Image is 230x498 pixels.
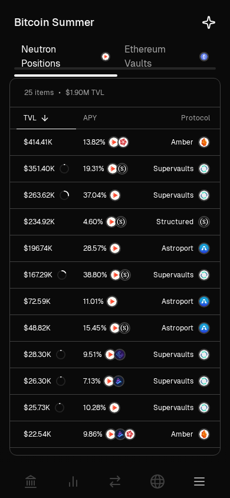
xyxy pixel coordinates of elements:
[24,244,52,253] div: $196.74K
[17,395,76,421] a: $25.73K
[24,270,67,280] div: $167.29K
[17,342,76,368] a: $28.30K
[76,209,146,235] a: NTRNStructured Points
[83,113,139,123] div: APY
[24,164,69,173] div: $351.40K
[199,164,209,173] img: Supervaults
[76,315,146,341] a: NTRNStructured Points
[24,137,52,147] div: $414.41K
[24,323,51,333] div: $48.82K
[146,421,217,447] a: AmberAmber
[125,430,134,439] img: Mars Fragments
[162,297,193,306] span: Astroport
[110,403,119,412] img: NTRN
[199,350,209,359] img: Supervaults
[153,403,193,412] span: Supervaults
[199,217,209,227] img: maxBTC
[146,156,217,182] a: SupervaultsSupervaults
[76,235,146,261] a: NTRN
[17,235,76,261] a: $196.74K
[17,368,76,394] a: $26.30K
[162,244,193,253] span: Astroport
[119,137,128,147] img: Mars Fragments
[110,244,120,253] img: NTRN
[76,156,146,182] a: NTRNStructured Points
[76,342,146,368] a: NTRNEtherFi Points
[76,448,146,474] a: NTRNStructured Points
[199,270,209,280] img: Supervaults
[146,129,217,155] a: AmberAmber
[146,395,217,421] a: SupervaultsSupervaults
[102,53,109,60] img: Neutron Logo
[76,421,146,447] a: NTRNBedrock DiamondsMars Fragments
[17,315,76,341] a: $48.82K
[24,350,65,359] div: $28.30K
[17,156,76,182] a: $351.40K
[24,403,64,412] div: $25.73K
[17,421,76,447] a: $22.54K
[199,376,209,386] img: Supervaults
[17,289,76,314] a: $72.59K
[111,270,120,280] img: NTRN
[199,137,209,147] img: Amber
[171,137,193,147] span: Amber
[146,235,217,261] a: Astroport
[162,323,193,333] span: Astroport
[146,182,217,208] a: SupervaultsSupervaults
[17,182,76,208] a: $263.62K
[153,350,193,359] span: Supervaults
[76,368,146,394] a: NTRNBedrock Diamonds
[120,270,130,280] img: Structured Points
[107,297,117,306] img: NTRN
[76,182,146,208] a: NTRN
[17,129,76,155] a: $414.41K
[24,376,65,386] div: $26.30K
[106,350,115,359] img: NTRN
[65,88,104,97] span: $1.90M TVL
[17,262,76,288] a: $167.29K
[24,113,69,123] div: TVL
[156,217,193,227] span: Structured
[116,430,125,439] img: Bedrock Diamonds
[115,350,124,359] img: EtherFi Points
[110,191,120,200] img: NTRN
[114,376,123,386] img: Bedrock Diamonds
[153,113,210,123] div: Protocol
[24,88,54,97] span: 25 items
[104,376,114,386] img: NTRN
[14,38,117,76] a: Neutron Positions
[199,430,209,439] img: Amber
[17,209,76,235] a: $234.92K
[153,164,193,173] span: Supervaults
[24,191,69,200] div: $263.62K
[120,323,129,333] img: Structured Points
[171,430,193,439] span: Amber
[199,191,209,200] img: Supervaults
[76,395,146,421] a: NTRN
[24,297,51,306] div: $72.59K
[199,403,209,412] img: Supervaults
[146,315,217,341] a: Astroport
[76,289,146,314] a: NTRN
[201,53,208,60] img: Ethereum Logo
[110,323,120,333] img: NTRN
[76,129,146,155] a: NTRNMars Fragments
[146,209,217,235] a: StructuredmaxBTC
[153,376,193,386] span: Supervaults
[117,164,127,173] img: Structured Points
[24,217,55,227] div: $234.92K
[108,164,117,173] img: NTRN
[146,289,217,314] a: Astroport
[146,342,217,368] a: SupervaultsSupervaults
[107,217,116,227] img: NTRN
[117,38,216,76] a: Ethereum Vaults
[146,262,217,288] a: SupervaultsSupervaults
[146,368,217,394] a: SupervaultsSupervaults
[106,430,116,439] img: NTRN
[76,262,146,288] a: NTRNStructured Points
[153,270,193,280] span: Supervaults
[109,137,119,147] img: NTRN
[24,430,51,439] div: $22.54K
[116,217,126,227] img: Structured Points
[153,191,193,200] span: Supervaults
